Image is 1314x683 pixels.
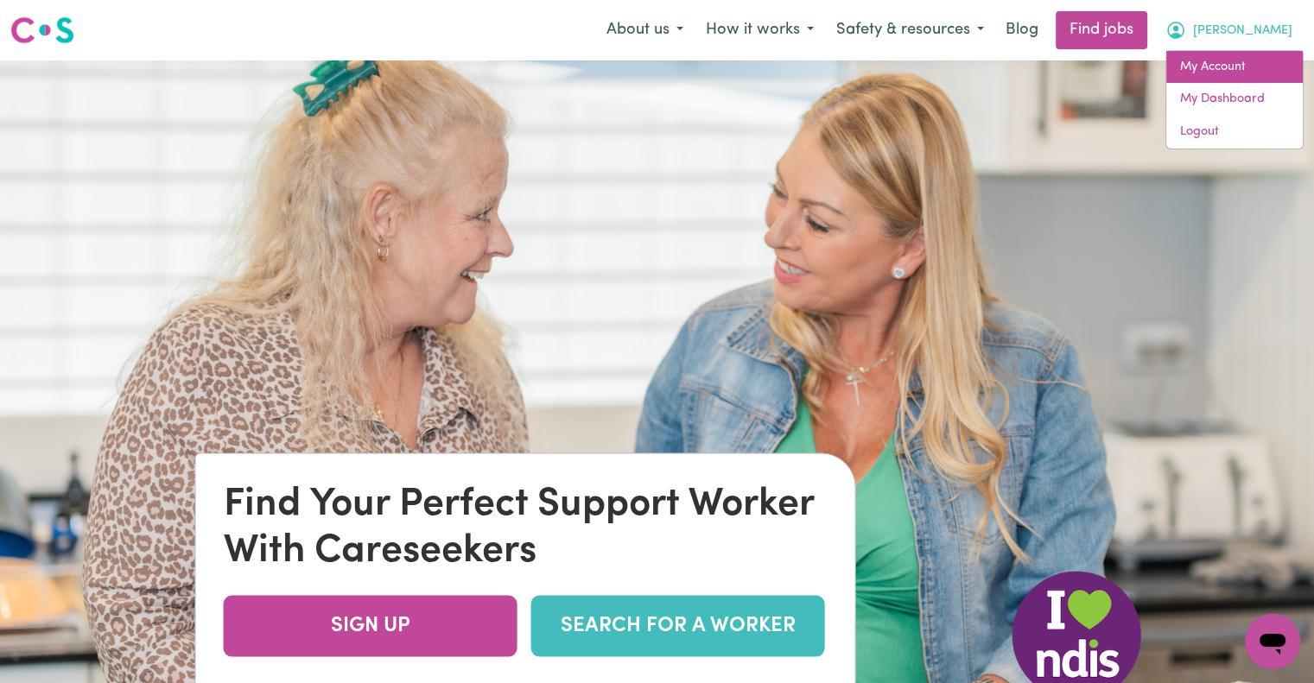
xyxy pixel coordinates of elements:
[695,12,825,48] button: How it works
[1154,12,1304,48] button: My Account
[1245,614,1300,669] iframe: Button to launch messaging window
[1193,22,1292,41] span: [PERSON_NAME]
[1056,11,1147,49] a: Find jobs
[1165,50,1304,149] div: My Account
[595,12,695,48] button: About us
[1166,116,1303,149] a: Logout
[224,596,517,657] a: SIGN UP
[531,596,825,657] a: SEARCH FOR A WORKER
[825,12,995,48] button: Safety & resources
[1166,51,1303,84] a: My Account
[1166,83,1303,116] a: My Dashboard
[224,482,828,575] div: Find Your Perfect Support Worker With Careseekers
[10,15,74,46] img: Careseekers logo
[10,10,74,50] a: Careseekers logo
[995,11,1049,49] a: Blog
